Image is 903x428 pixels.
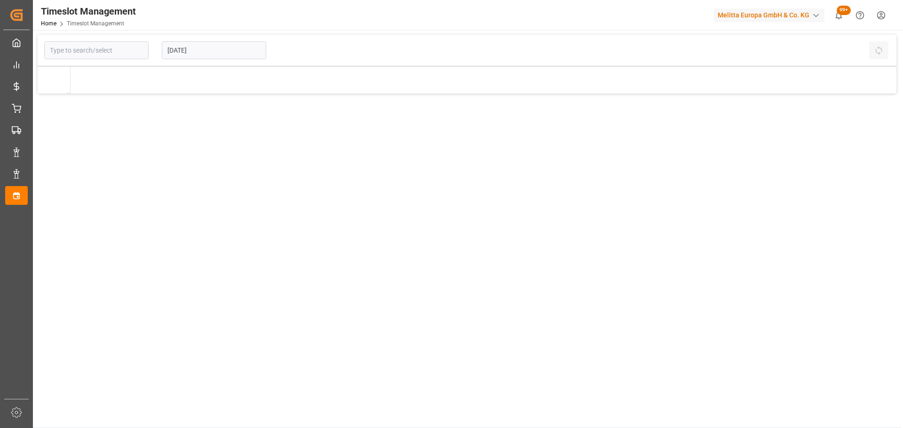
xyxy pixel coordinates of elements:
input: Type to search/select [44,41,149,59]
input: DD-MM-YYYY [162,41,266,59]
div: Melitta Europa GmbH & Co. KG [714,8,824,22]
button: show 100 new notifications [828,5,849,26]
div: Timeslot Management [41,4,136,18]
span: 99+ [837,6,851,15]
button: Melitta Europa GmbH & Co. KG [714,6,828,24]
a: Home [41,20,56,27]
button: Help Center [849,5,871,26]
